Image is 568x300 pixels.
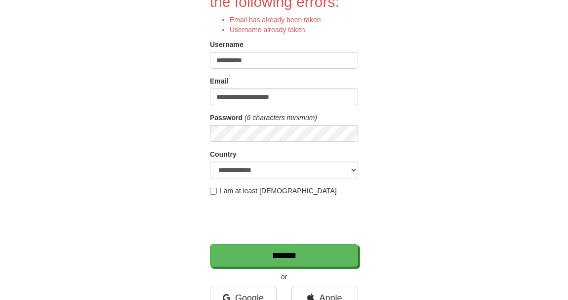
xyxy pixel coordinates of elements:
[230,25,358,35] li: Username already taken
[230,15,358,25] li: Email has already been taken
[210,272,358,282] p: or
[210,188,217,195] input: I am at least [DEMOGRAPHIC_DATA]
[210,113,243,123] label: Password
[210,40,243,49] label: Username
[210,186,337,196] label: I am at least [DEMOGRAPHIC_DATA]
[244,114,317,122] em: (6 characters minimum)
[210,149,237,159] label: Country
[210,201,360,239] iframe: reCAPTCHA
[210,76,228,86] label: Email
